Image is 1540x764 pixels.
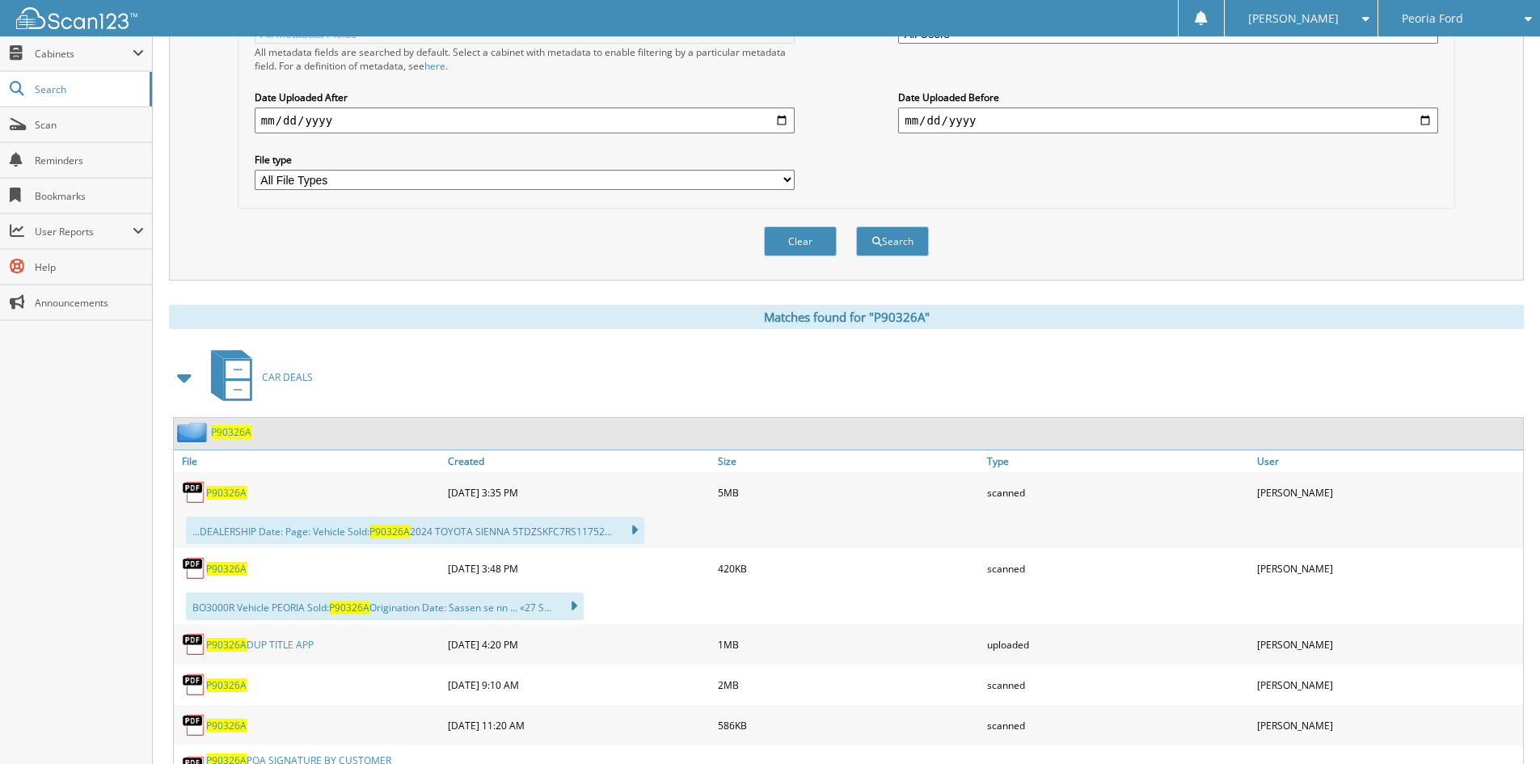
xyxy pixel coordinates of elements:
span: Search [35,82,141,96]
div: 2MB [714,669,984,701]
label: Date Uploaded Before [898,91,1438,104]
a: CAR DEALS [201,345,313,409]
a: P90326A [206,678,247,692]
a: P90326A [206,562,247,576]
div: BO3000R Vehicle PEORIA Sold: Origination Date: Sassen se nn ... «27 S... [186,593,584,620]
span: P90326A [369,525,410,538]
div: [PERSON_NAME] [1253,669,1523,701]
div: scanned [983,709,1253,741]
a: P90326A [206,486,247,500]
input: end [898,108,1438,133]
img: PDF.png [182,673,206,697]
div: [PERSON_NAME] [1253,476,1523,509]
div: scanned [983,476,1253,509]
div: 420KB [714,552,984,585]
div: uploaded [983,628,1253,661]
label: File type [255,153,795,167]
a: Created [444,450,714,472]
div: All metadata fields are searched by default. Select a cabinet with metadata to enable filtering b... [255,45,795,73]
img: folder2.png [177,422,211,442]
a: P90326A [211,425,251,439]
div: [DATE] 4:20 PM [444,628,714,661]
span: [PERSON_NAME] [1248,14,1339,23]
div: [PERSON_NAME] [1253,552,1523,585]
div: 586KB [714,709,984,741]
a: here [424,59,445,73]
a: P90326A [206,719,247,732]
div: 5MB [714,476,984,509]
a: Size [714,450,984,472]
button: Clear [764,226,837,256]
span: Help [35,260,144,274]
span: P90326A [329,601,369,614]
img: scan123-logo-white.svg [16,7,137,29]
div: [PERSON_NAME] [1253,709,1523,741]
span: Reminders [35,154,144,167]
span: P90326A [206,638,247,652]
span: CAR DEALS [262,370,313,384]
div: Matches found for "P90326A" [169,305,1524,329]
div: scanned [983,669,1253,701]
button: Search [856,226,929,256]
span: Scan [35,118,144,132]
span: Announcements [35,296,144,310]
img: PDF.png [182,713,206,737]
a: P90326ADUP TITLE APP [206,638,314,652]
div: 1MB [714,628,984,661]
label: Date Uploaded After [255,91,795,104]
input: start [255,108,795,133]
img: PDF.png [182,632,206,656]
div: ...DEALERSHIP Date: Page: Vehicle Sold: 2024 TOYOTA SIENNA 5TDZSKFC7RS11752... [186,517,644,544]
a: File [174,450,444,472]
span: Cabinets [35,47,133,61]
div: [DATE] 11:20 AM [444,709,714,741]
div: [DATE] 9:10 AM [444,669,714,701]
a: User [1253,450,1523,472]
iframe: Chat Widget [1459,686,1540,764]
a: Type [983,450,1253,472]
span: User Reports [35,225,133,238]
div: [DATE] 3:48 PM [444,552,714,585]
div: [PERSON_NAME] [1253,628,1523,661]
span: Bookmarks [35,189,144,203]
div: [DATE] 3:35 PM [444,476,714,509]
span: Peoria Ford [1402,14,1463,23]
img: PDF.png [182,480,206,504]
img: PDF.png [182,556,206,580]
div: scanned [983,552,1253,585]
